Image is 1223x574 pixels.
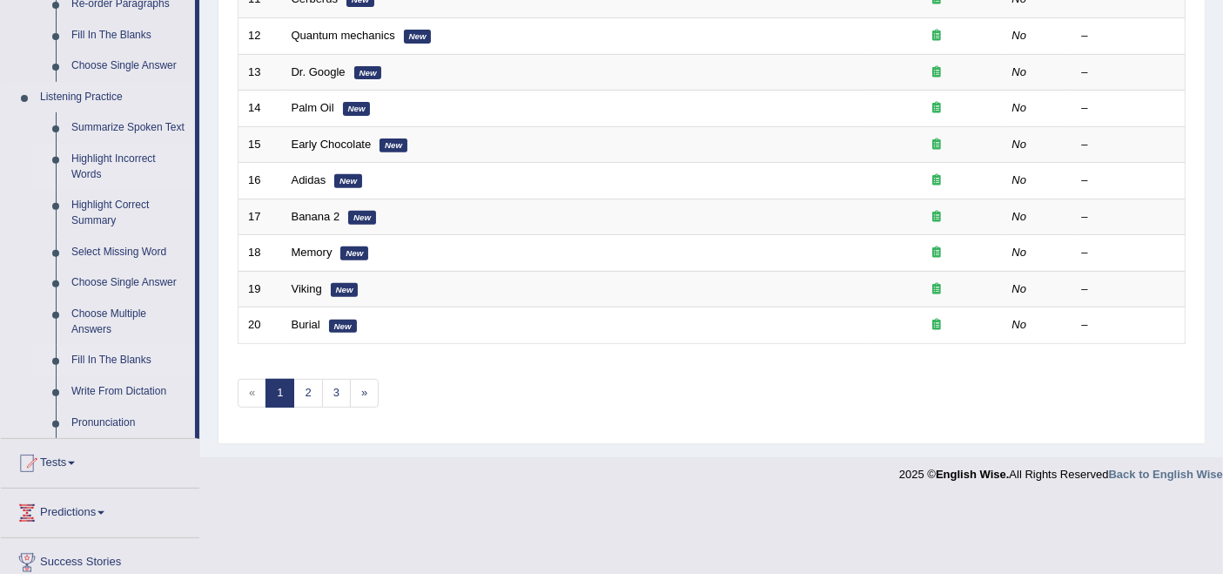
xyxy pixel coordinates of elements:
[239,17,282,54] td: 12
[882,28,993,44] div: Exam occurring question
[292,173,326,186] a: Adidas
[64,20,195,51] a: Fill In The Blanks
[1082,137,1176,153] div: –
[64,345,195,376] a: Fill In The Blanks
[238,379,266,408] span: «
[1012,246,1027,259] em: No
[239,271,282,307] td: 19
[350,379,379,408] a: »
[292,65,346,78] a: Dr. Google
[1012,29,1027,42] em: No
[64,190,195,236] a: Highlight Correct Summary
[1012,65,1027,78] em: No
[64,299,195,345] a: Choose Multiple Answers
[1082,64,1176,81] div: –
[32,82,195,113] a: Listening Practice
[354,66,382,80] em: New
[882,245,993,261] div: Exam occurring question
[1082,281,1176,298] div: –
[64,112,195,144] a: Summarize Spoken Text
[64,144,195,190] a: Highlight Incorrect Words
[1,439,199,483] a: Tests
[292,138,372,151] a: Early Chocolate
[1082,317,1176,334] div: –
[380,138,407,152] em: New
[882,100,993,117] div: Exam occurring question
[64,237,195,268] a: Select Missing Word
[1082,245,1176,261] div: –
[1082,209,1176,226] div: –
[334,174,362,188] em: New
[1012,210,1027,223] em: No
[292,210,340,223] a: Banana 2
[239,235,282,272] td: 18
[239,126,282,163] td: 15
[882,209,993,226] div: Exam occurring question
[404,30,432,44] em: New
[292,246,333,259] a: Memory
[239,307,282,344] td: 20
[340,246,368,260] em: New
[239,91,282,127] td: 14
[64,267,195,299] a: Choose Single Answer
[239,54,282,91] td: 13
[882,281,993,298] div: Exam occurring question
[64,51,195,82] a: Choose Single Answer
[292,101,334,114] a: Palm Oil
[1012,318,1027,331] em: No
[329,320,357,334] em: New
[899,457,1223,483] div: 2025 © All Rights Reserved
[292,282,322,295] a: Viking
[882,172,993,189] div: Exam occurring question
[1082,100,1176,117] div: –
[239,199,282,235] td: 17
[348,211,376,225] em: New
[265,379,294,408] a: 1
[322,379,351,408] a: 3
[292,29,395,42] a: Quantum mechanics
[882,137,993,153] div: Exam occurring question
[1012,173,1027,186] em: No
[343,102,371,116] em: New
[331,283,359,297] em: New
[1082,28,1176,44] div: –
[1012,282,1027,295] em: No
[936,468,1009,481] strong: English Wise.
[882,64,993,81] div: Exam occurring question
[1012,138,1027,151] em: No
[292,318,320,331] a: Burial
[293,379,322,408] a: 2
[1012,101,1027,114] em: No
[1,489,199,532] a: Predictions
[882,317,993,334] div: Exam occurring question
[1109,468,1223,481] a: Back to English Wise
[64,408,195,439] a: Pronunciation
[1082,172,1176,189] div: –
[64,376,195,408] a: Write From Dictation
[239,163,282,199] td: 16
